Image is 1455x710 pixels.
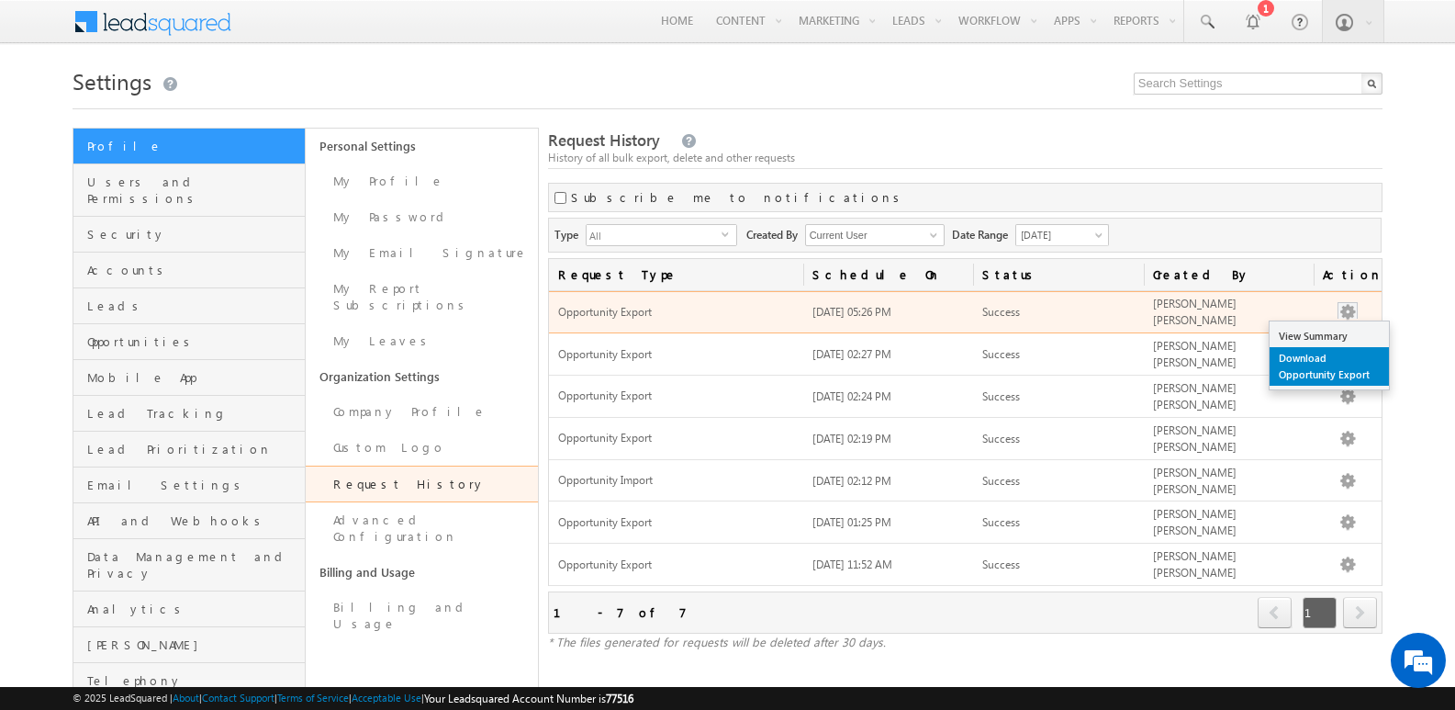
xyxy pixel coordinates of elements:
[554,602,687,623] div: 1 - 7 of 7
[1314,259,1382,290] span: Actions
[306,430,538,466] a: Custom Logo
[812,474,891,488] span: [DATE] 02:12 PM
[87,226,300,242] span: Security
[73,592,305,627] a: Analytics
[73,690,633,707] span: © 2025 LeadSquared | | | | |
[306,590,538,642] a: Billing and Usage
[1153,297,1237,327] span: [PERSON_NAME] [PERSON_NAME]
[73,360,305,396] a: Mobile App
[722,230,736,238] span: select
[982,347,1020,361] span: Success
[73,539,305,592] a: Data Management and Privacy
[306,555,538,590] a: Billing and Usage
[558,431,795,446] span: Opportunity Export
[87,513,300,529] span: API and Webhooks
[87,601,300,617] span: Analytics
[87,262,300,278] span: Accounts
[424,692,633,705] span: Your Leadsquared Account Number is
[87,138,300,154] span: Profile
[1144,259,1314,290] a: Created By
[277,692,349,704] a: Terms of Service
[558,473,795,489] span: Opportunity Import
[1153,423,1237,454] span: [PERSON_NAME] [PERSON_NAME]
[306,235,538,271] a: My Email Signature
[558,558,795,573] span: Opportunity Export
[1343,597,1377,628] span: next
[306,359,538,394] a: Organization Settings
[73,253,305,288] a: Accounts
[73,66,151,96] span: Settings
[1153,381,1237,411] span: [PERSON_NAME] [PERSON_NAME]
[1016,227,1103,243] span: [DATE]
[548,634,886,649] span: * The files generated for requests will be deleted after 30 days.
[1153,339,1237,369] span: [PERSON_NAME] [PERSON_NAME]
[87,333,300,350] span: Opportunities
[87,369,300,386] span: Mobile App
[812,389,891,403] span: [DATE] 02:24 PM
[982,515,1020,529] span: Success
[586,224,737,246] div: All
[352,692,421,704] a: Acceptable Use
[558,347,795,363] span: Opportunity Export
[87,441,300,457] span: Lead Prioritization
[1270,325,1389,347] a: View Summary
[1015,224,1109,246] a: [DATE]
[202,692,274,704] a: Contact Support
[558,389,795,404] span: Opportunity Export
[554,224,586,243] span: Type
[952,224,1015,243] span: Date Range
[306,129,538,163] a: Personal Settings
[87,405,300,422] span: Lead Tracking
[73,503,305,539] a: API and Webhooks
[587,225,722,245] span: All
[920,226,943,244] a: Show All Items
[306,199,538,235] a: My Password
[982,558,1020,571] span: Success
[558,305,795,321] span: Opportunity Export
[982,474,1020,488] span: Success
[812,305,891,319] span: [DATE] 05:26 PM
[87,548,300,581] span: Data Management and Privacy
[982,305,1020,319] span: Success
[1153,549,1237,580] span: [PERSON_NAME] [PERSON_NAME]
[1153,507,1237,537] span: [PERSON_NAME] [PERSON_NAME]
[306,271,538,323] a: My Report Subscriptions
[87,174,300,207] span: Users and Permissions
[803,259,973,290] a: Schedule On
[73,129,305,164] a: Profile
[571,189,906,206] label: Subscribe me to notifications
[73,468,305,503] a: Email Settings
[982,432,1020,445] span: Success
[173,692,199,704] a: About
[1270,347,1389,386] a: Download Opportunity Export
[306,323,538,359] a: My Leaves
[1134,73,1382,95] input: Search Settings
[746,224,805,243] span: Created By
[73,663,305,699] a: Telephony
[73,396,305,432] a: Lead Tracking
[1343,599,1377,628] a: next
[973,259,1143,290] a: Status
[1258,597,1292,628] span: prev
[306,163,538,199] a: My Profile
[805,224,945,246] input: Type to Search
[87,477,300,493] span: Email Settings
[73,627,305,663] a: [PERSON_NAME]
[1153,466,1237,496] span: [PERSON_NAME] [PERSON_NAME]
[87,298,300,314] span: Leads
[1258,599,1293,628] a: prev
[812,347,891,361] span: [DATE] 02:27 PM
[73,288,305,324] a: Leads
[73,164,305,217] a: Users and Permissions
[812,515,891,529] span: [DATE] 01:25 PM
[558,515,795,531] span: Opportunity Export
[306,502,538,555] a: Advanced Configuration
[87,637,300,653] span: [PERSON_NAME]
[549,259,804,290] a: Request Type
[1303,597,1337,628] span: 1
[73,432,305,468] a: Lead Prioritization
[548,150,1382,166] div: History of all bulk export, delete and other requests
[306,466,538,502] a: Request History
[812,432,891,445] span: [DATE] 02:19 PM
[606,692,633,705] span: 77516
